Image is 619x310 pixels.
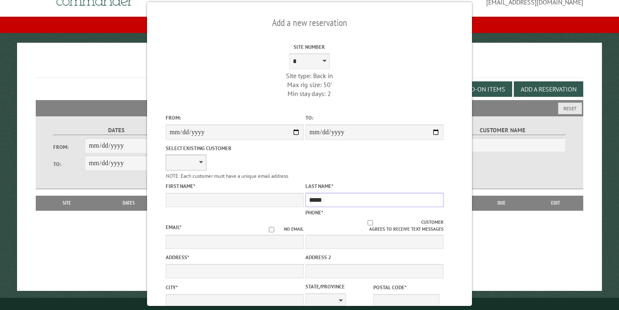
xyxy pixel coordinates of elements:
label: Email [166,224,182,231]
label: Address [166,253,304,261]
label: To: [53,160,85,168]
h1: Reservations [36,56,584,78]
small: NOTE: Each customer must have a unique email address. [166,172,289,179]
label: Postal Code [373,284,439,291]
th: Edit [528,196,583,210]
th: Dates [93,196,164,210]
div: Min stay days: 2 [240,89,379,98]
button: Edit Add-on Items [442,81,512,97]
button: Add a Reservation [514,81,583,97]
input: No email [259,227,284,232]
label: Dates [53,126,180,135]
th: Due [476,196,528,210]
label: Select existing customer [166,144,304,152]
div: Site type: Back in [240,71,379,80]
button: Reset [558,103,582,114]
label: Phone [305,209,323,216]
label: From: [53,143,85,151]
label: First Name [166,182,304,190]
div: Max rig size: 50' [240,80,379,89]
label: No email [259,226,304,233]
small: © Campground Commander LLC. All rights reserved. [264,301,355,306]
input: Customer agrees to receive text messages [319,220,421,225]
label: Last Name [305,182,444,190]
label: Site Number [240,43,379,51]
label: From: [166,114,304,122]
h2: Filters [36,100,584,116]
label: To: [305,114,444,122]
h2: Add a new reservation [166,15,454,31]
label: Customer Name [439,126,566,135]
th: Site [40,196,94,210]
label: Customer agrees to receive text messages [305,219,444,233]
label: City [166,284,304,291]
label: Address 2 [305,253,444,261]
label: State/Province [305,283,372,290]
